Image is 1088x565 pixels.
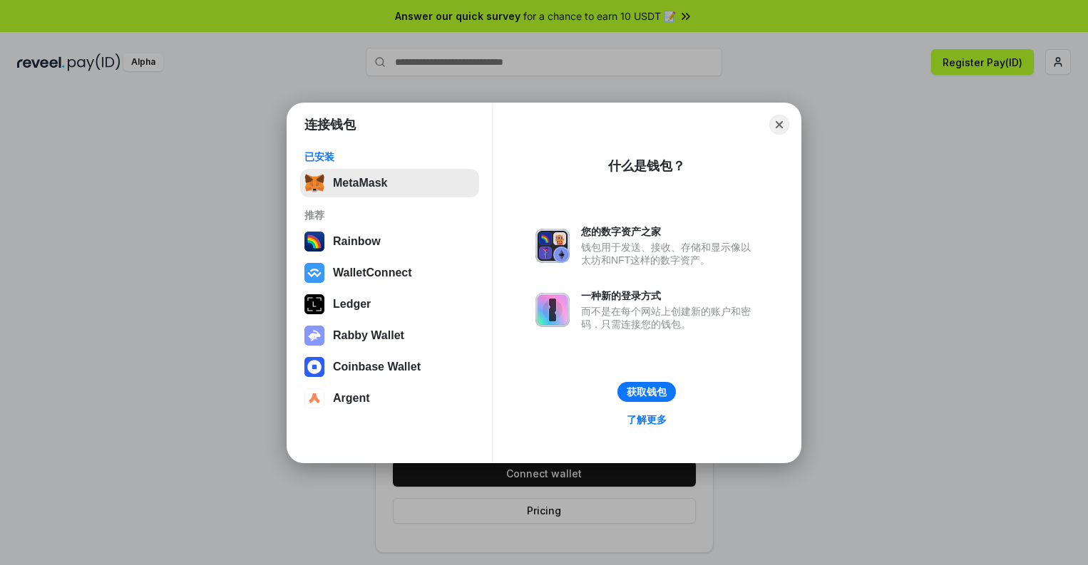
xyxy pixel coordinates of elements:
img: svg+xml,%3Csvg%20xmlns%3D%22http%3A%2F%2Fwww.w3.org%2F2000%2Fsvg%22%20fill%3D%22none%22%20viewBox... [535,229,570,263]
img: svg+xml,%3Csvg%20width%3D%2228%22%20height%3D%2228%22%20viewBox%3D%220%200%2028%2028%22%20fill%3D... [304,357,324,377]
img: svg+xml,%3Csvg%20xmlns%3D%22http%3A%2F%2Fwww.w3.org%2F2000%2Fsvg%22%20width%3D%2228%22%20height%3... [304,294,324,314]
button: Ledger [300,290,479,318]
img: svg+xml,%3Csvg%20width%3D%22120%22%20height%3D%22120%22%20viewBox%3D%220%200%20120%20120%22%20fil... [304,232,324,252]
div: Argent [333,392,370,405]
div: Rainbow [333,235,381,248]
div: WalletConnect [333,266,412,279]
div: MetaMask [333,177,387,190]
div: Coinbase Wallet [333,361,421,373]
button: Argent [300,384,479,413]
div: 钱包用于发送、接收、存储和显示像以太坊和NFT这样的数字资产。 [581,241,758,266]
img: svg+xml,%3Csvg%20fill%3D%22none%22%20height%3D%2233%22%20viewBox%3D%220%200%2035%2033%22%20width%... [304,173,324,193]
button: Close [769,115,789,135]
button: Coinbase Wallet [300,353,479,381]
img: svg+xml,%3Csvg%20width%3D%2228%22%20height%3D%2228%22%20viewBox%3D%220%200%2028%2028%22%20fill%3D... [304,388,324,408]
div: Rabby Wallet [333,329,404,342]
div: 您的数字资产之家 [581,225,758,238]
div: 获取钱包 [627,385,667,398]
a: 了解更多 [618,410,675,429]
button: 获取钱包 [617,382,676,402]
img: svg+xml,%3Csvg%20xmlns%3D%22http%3A%2F%2Fwww.w3.org%2F2000%2Fsvg%22%20fill%3D%22none%22%20viewBox... [304,326,324,346]
div: 一种新的登录方式 [581,289,758,302]
button: Rabby Wallet [300,321,479,350]
img: svg+xml,%3Csvg%20width%3D%2228%22%20height%3D%2228%22%20viewBox%3D%220%200%2028%2028%22%20fill%3D... [304,263,324,283]
div: 什么是钱包？ [608,157,685,175]
div: 已安装 [304,150,475,163]
div: 了解更多 [627,413,667,426]
div: 推荐 [304,209,475,222]
div: Ledger [333,298,371,311]
h1: 连接钱包 [304,116,356,133]
button: WalletConnect [300,259,479,287]
button: MetaMask [300,169,479,197]
img: svg+xml,%3Csvg%20xmlns%3D%22http%3A%2F%2Fwww.w3.org%2F2000%2Fsvg%22%20fill%3D%22none%22%20viewBox... [535,293,570,327]
div: 而不是在每个网站上创建新的账户和密码，只需连接您的钱包。 [581,305,758,331]
button: Rainbow [300,227,479,256]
